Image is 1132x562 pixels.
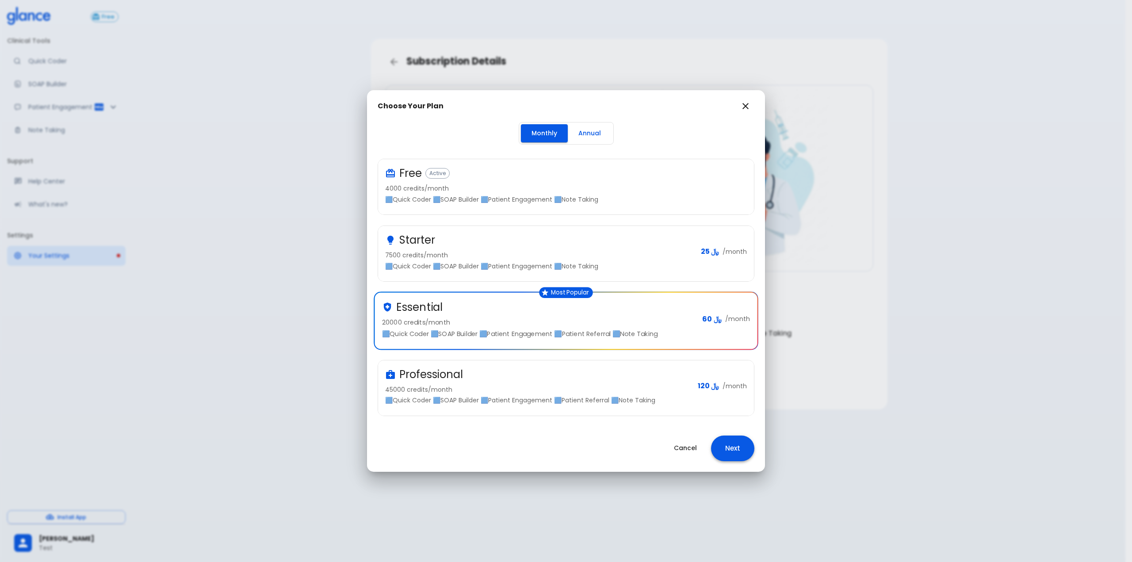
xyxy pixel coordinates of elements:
button: Cancel [663,439,707,457]
h3: Starter [399,233,435,247]
p: /month [723,247,747,256]
p: 🟦Quick Coder 🟦SOAP Builder 🟦Patient Engagement 🟦Patient Referral 🟦Note Taking [385,396,691,405]
p: 🟦Quick Coder 🟦SOAP Builder 🟦Patient Engagement 🟦Note Taking [385,262,694,271]
p: 45000 credits/month [385,385,691,394]
span: ﷼ 25 [701,247,719,256]
p: 🟦Quick Coder 🟦SOAP Builder 🟦Patient Engagement 🟦Note Taking [385,195,740,204]
span: ﷼ 60 [702,314,722,323]
h3: Essential [396,300,443,314]
h3: Professional [399,367,463,382]
span: Most Popular [547,289,593,296]
button: Monthly [521,124,568,142]
p: 20000 credits/month [382,318,695,327]
span: ﷼ 120 [698,382,719,390]
h3: Free [399,166,422,180]
h2: Choose Your Plan [378,102,444,111]
button: Next [711,436,754,461]
span: Active [426,170,449,176]
button: Annual [568,124,612,142]
p: 7500 credits/month [385,251,694,260]
p: /month [725,314,750,323]
p: 🟦Quick Coder 🟦SOAP Builder 🟦Patient Engagement 🟦Patient Referral 🟦Note Taking [382,329,695,338]
p: 4000 credits/month [385,184,740,193]
p: /month [723,382,747,390]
